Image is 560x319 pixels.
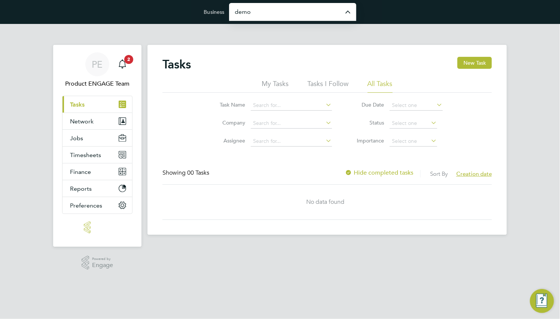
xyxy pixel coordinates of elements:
input: Search for... [251,118,332,129]
button: Jobs [63,130,132,146]
span: Powered by [92,256,113,262]
div: No data found [162,198,488,206]
button: Reports [63,180,132,197]
label: Business [204,9,224,15]
a: Tasks [63,96,132,113]
span: Engage [92,262,113,269]
a: 2 [115,52,130,76]
input: Select one [390,100,443,111]
label: Task Name [212,101,246,108]
li: All Tasks [368,79,393,93]
span: 2 [124,55,133,64]
a: Powered byEngage [82,256,113,270]
span: Product ENGAGE Team [62,79,133,88]
button: Preferences [63,197,132,214]
input: Search for... [251,136,332,147]
span: Timesheets [70,151,101,159]
label: Company [212,119,246,126]
input: Search for... [251,100,332,111]
label: Hide completed tasks [345,169,413,177]
label: Importance [351,137,384,144]
span: Jobs [70,135,83,142]
span: 00 Tasks [187,169,209,177]
label: Status [351,119,384,126]
span: Preferences [70,202,102,209]
button: Timesheets [63,147,132,163]
a: Go to home page [62,221,133,233]
span: Tasks [70,101,85,108]
a: PEProduct ENGAGE Team [62,52,133,88]
img: engage-logo-retina.png [84,221,111,233]
span: Finance [70,168,91,175]
label: Sort By [430,170,448,177]
button: New Task [457,57,492,69]
span: Network [70,118,94,125]
button: Finance [63,163,132,180]
input: Select one [390,118,437,129]
input: Select one [390,136,437,147]
button: Engage Resource Center [530,289,554,313]
span: Creation date [456,170,492,177]
label: Assignee [212,137,246,144]
label: Due Date [351,101,384,108]
h2: Tasks [162,57,191,72]
button: Network [63,113,132,129]
span: PE [92,59,103,69]
span: Reports [70,185,92,192]
div: Showing [162,169,211,177]
nav: Main navigation [53,45,141,247]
